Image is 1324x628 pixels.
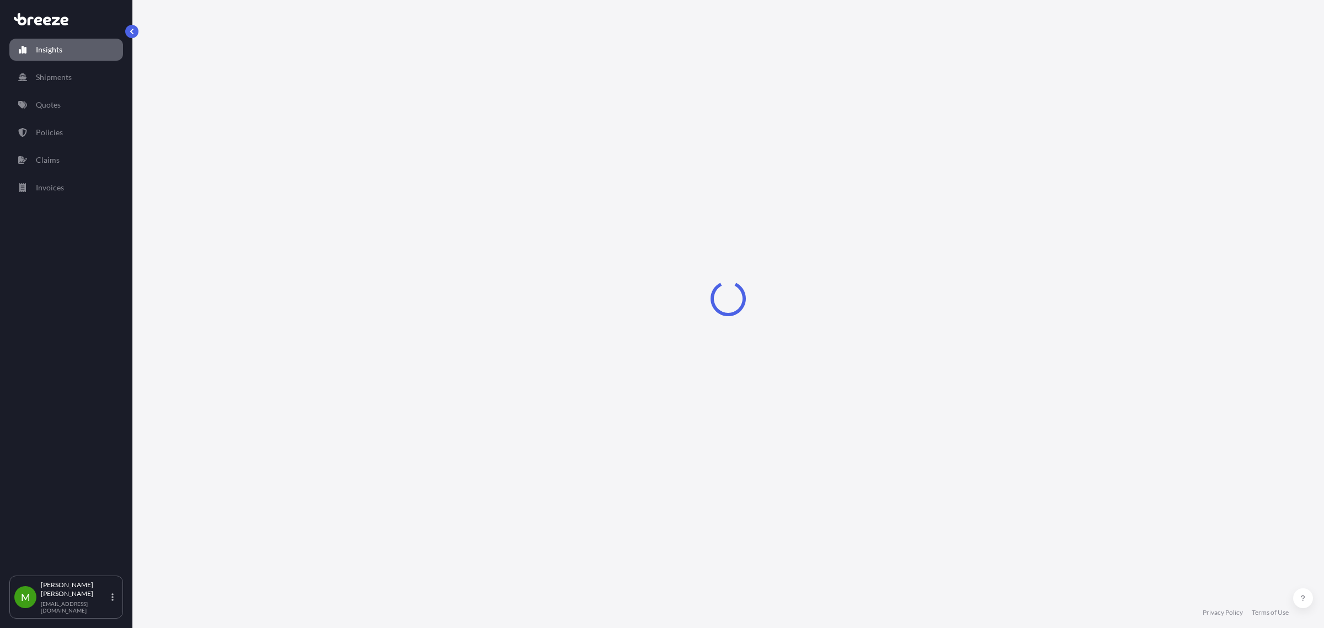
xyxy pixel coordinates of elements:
p: Policies [36,127,63,138]
a: Shipments [9,66,123,88]
p: Quotes [36,99,61,110]
p: Invoices [36,182,64,193]
p: Claims [36,155,60,166]
a: Quotes [9,94,123,116]
a: Policies [9,121,123,143]
a: Invoices [9,177,123,199]
a: Insights [9,39,123,61]
p: Shipments [36,72,72,83]
a: Terms of Use [1252,608,1289,617]
p: [PERSON_NAME] [PERSON_NAME] [41,581,109,598]
p: [EMAIL_ADDRESS][DOMAIN_NAME] [41,600,109,614]
span: M [21,592,30,603]
a: Claims [9,149,123,171]
a: Privacy Policy [1203,608,1243,617]
p: Insights [36,44,62,55]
